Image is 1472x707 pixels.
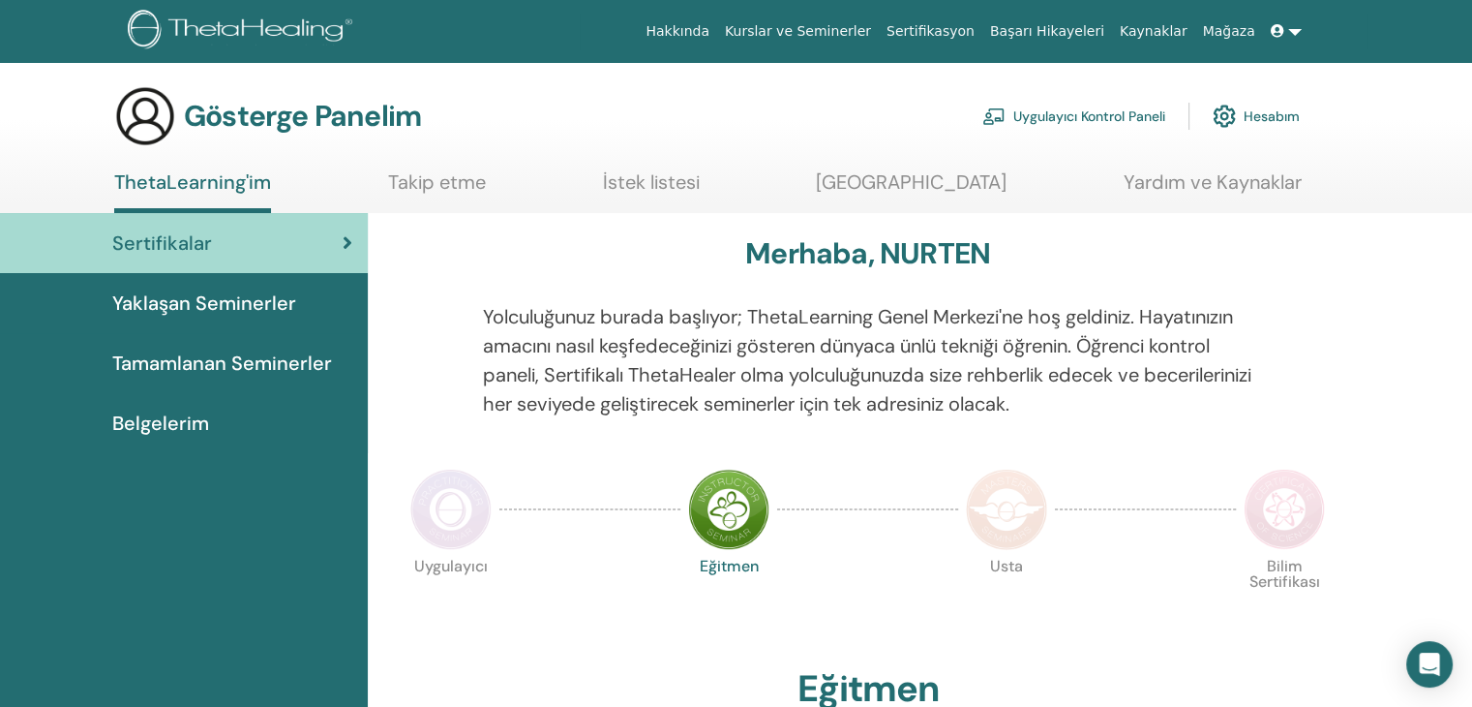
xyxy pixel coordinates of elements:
[483,304,1251,416] font: Yolculuğunuz burada başlıyor; ThetaLearning Genel Merkezi'ne hoş geldiniz. Hayatınızın amacını na...
[745,234,990,272] font: Merhaba, NURTEN
[1120,23,1187,39] font: Kaynaklar
[646,23,709,39] font: Hakkında
[1202,23,1254,39] font: Mağaza
[410,469,492,550] img: Uygulayıcı
[982,108,1006,125] img: chalkboard-teacher.svg
[982,14,1112,49] a: Başarı Hikayeleri
[114,85,176,147] img: generic-user-icon.jpg
[886,23,975,39] font: Sertifikasyon
[1213,95,1300,138] a: Hesabım
[603,170,700,208] a: İstek listesi
[1244,108,1300,126] font: Hesabım
[1194,14,1262,49] a: Mağaza
[112,351,332,376] font: Tamamlanan Seminerler
[1213,100,1236,133] img: cog.svg
[128,10,359,53] img: logo.png
[816,170,1006,208] a: [GEOGRAPHIC_DATA]
[725,23,871,39] font: Kurslar ve Seminerler
[982,95,1165,138] a: Uygulayıcı Kontrol Paneli
[112,231,212,256] font: Sertifikalar
[114,170,271,213] a: ThetaLearning'im
[1112,14,1195,49] a: Kaynaklar
[1244,469,1325,550] img: Bilim Sertifikası
[717,14,879,49] a: Kurslar ve Seminerler
[1406,641,1453,688] div: Open Intercom Messenger
[603,169,700,195] font: İstek listesi
[1124,170,1302,208] a: Yardım ve Kaynaklar
[388,170,486,208] a: Takip etme
[816,169,1006,195] font: [GEOGRAPHIC_DATA]
[112,291,296,316] font: Yaklaşan Seminerler
[990,556,1023,576] font: Usta
[638,14,717,49] a: Hakkında
[414,556,488,576] font: Uygulayıcı
[112,411,209,436] font: Belgelerim
[990,23,1104,39] font: Başarı Hikayeleri
[114,169,271,195] font: ThetaLearning'im
[388,169,486,195] font: Takip etme
[1124,169,1302,195] font: Yardım ve Kaynaklar
[700,556,759,576] font: Eğitmen
[688,469,769,550] img: Eğitmen
[879,14,982,49] a: Sertifikasyon
[184,97,421,135] font: Gösterge Panelim
[966,469,1047,550] img: Usta
[1249,556,1320,592] font: Bilim Sertifikası
[1013,108,1165,126] font: Uygulayıcı Kontrol Paneli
